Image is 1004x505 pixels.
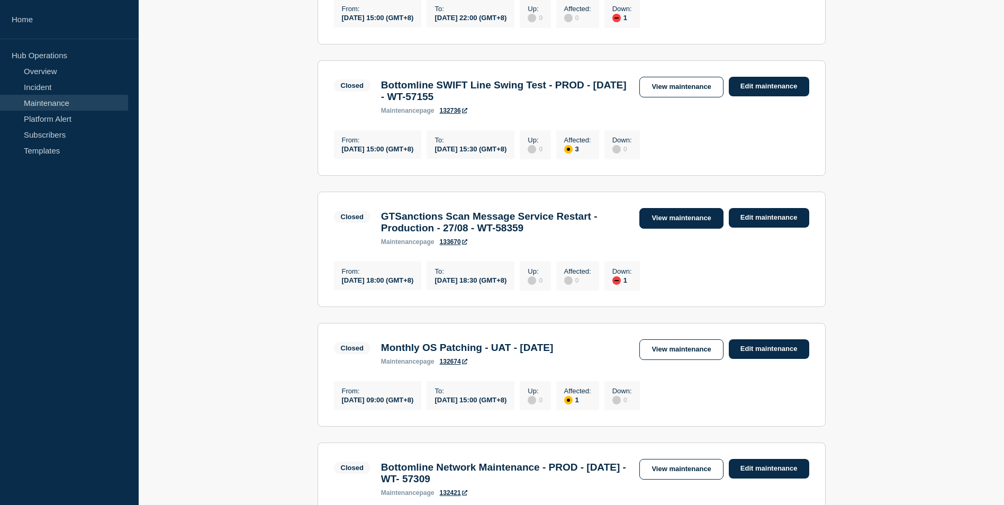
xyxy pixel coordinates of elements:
[564,145,573,154] div: affected
[381,462,629,485] h3: Bottomline Network Maintenance - PROD - [DATE] - WT- 57309
[435,395,506,404] div: [DATE] 15:00 (GMT+8)
[435,267,506,275] p: To :
[342,13,414,22] div: [DATE] 15:00 (GMT+8)
[528,395,542,404] div: 0
[342,5,414,13] p: From :
[564,267,591,275] p: Affected :
[342,387,414,395] p: From :
[381,342,553,354] h3: Monthly OS Patching - UAT - [DATE]
[528,275,542,285] div: 0
[729,77,809,96] a: Edit maintenance
[528,145,536,154] div: disabled
[612,267,632,275] p: Down :
[612,395,632,404] div: 0
[440,489,467,497] a: 132421
[612,396,621,404] div: disabled
[341,213,364,221] div: Closed
[381,107,435,114] p: page
[381,79,629,103] h3: Bottomline SWIFT Line Swing Test - PROD - [DATE] - WT-57155
[612,144,632,154] div: 0
[440,107,467,114] a: 132736
[564,144,591,154] div: 3
[435,275,506,284] div: [DATE] 18:30 (GMT+8)
[612,5,632,13] p: Down :
[528,136,542,144] p: Up :
[528,14,536,22] div: disabled
[381,238,435,246] p: page
[564,387,591,395] p: Affected :
[381,358,435,365] p: page
[612,275,632,285] div: 1
[729,208,809,228] a: Edit maintenance
[528,144,542,154] div: 0
[639,208,723,229] a: View maintenance
[342,395,414,404] div: [DATE] 09:00 (GMT+8)
[528,396,536,404] div: disabled
[341,464,364,472] div: Closed
[564,275,591,285] div: 0
[612,276,621,285] div: down
[381,211,629,234] h3: GTSanctions Scan Message Service Restart - Production - 27/08 - WT-58359
[381,489,435,497] p: page
[639,77,723,97] a: View maintenance
[341,82,364,89] div: Closed
[528,5,542,13] p: Up :
[435,387,506,395] p: To :
[435,5,506,13] p: To :
[564,395,591,404] div: 1
[612,136,632,144] p: Down :
[435,144,506,153] div: [DATE] 15:30 (GMT+8)
[528,267,542,275] p: Up :
[612,14,621,22] div: down
[528,13,542,22] div: 0
[564,276,573,285] div: disabled
[435,136,506,144] p: To :
[564,5,591,13] p: Affected :
[440,238,467,246] a: 133670
[612,387,632,395] p: Down :
[381,238,420,246] span: maintenance
[342,144,414,153] div: [DATE] 15:00 (GMT+8)
[342,136,414,144] p: From :
[612,13,632,22] div: 1
[528,276,536,285] div: disabled
[528,387,542,395] p: Up :
[564,13,591,22] div: 0
[381,358,420,365] span: maintenance
[639,339,723,360] a: View maintenance
[564,14,573,22] div: disabled
[729,339,809,359] a: Edit maintenance
[639,459,723,480] a: View maintenance
[381,107,420,114] span: maintenance
[564,136,591,144] p: Affected :
[342,275,414,284] div: [DATE] 18:00 (GMT+8)
[342,267,414,275] p: From :
[381,489,420,497] span: maintenance
[440,358,467,365] a: 132674
[564,396,573,404] div: affected
[341,344,364,352] div: Closed
[612,145,621,154] div: disabled
[729,459,809,479] a: Edit maintenance
[435,13,506,22] div: [DATE] 22:00 (GMT+8)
